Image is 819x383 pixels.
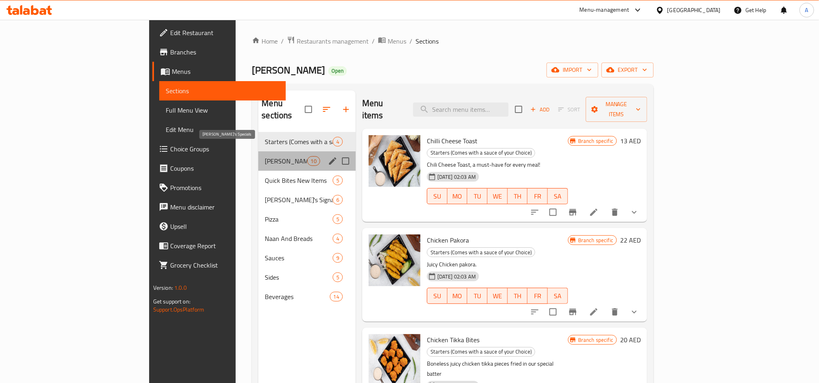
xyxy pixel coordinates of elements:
span: [PERSON_NAME] [252,61,325,79]
span: Coupons [170,163,279,173]
div: items [333,214,343,224]
span: Starters (Comes with a sauce of your Choice) [427,248,535,257]
button: TU [467,188,488,204]
span: Starters (Comes with a sauce of your Choice) [265,137,332,147]
div: [PERSON_NAME]'s Specials10edit [258,151,355,171]
a: Coverage Report [152,236,286,255]
button: SU [427,288,447,304]
span: Naan And Breads [265,234,332,243]
button: Add [527,103,553,116]
div: [GEOGRAPHIC_DATA] [667,6,721,15]
a: Menus [152,62,286,81]
div: [PERSON_NAME]'s Signature Dishes6 [258,190,355,209]
span: WE [491,290,504,302]
span: [DATE] 02:03 AM [434,273,479,280]
p: Boneless juicy chicken tikka pieces fried in our special batter [427,359,568,379]
span: 4 [333,235,342,243]
img: Chilli Cheese Toast [369,135,420,187]
span: FR [531,290,545,302]
span: Menu disclaimer [170,202,279,212]
div: Naan And Breads4 [258,229,355,248]
span: WE [491,190,504,202]
span: 10 [308,157,320,165]
input: search [413,103,509,117]
button: show more [625,302,644,322]
span: Select to update [545,303,561,320]
span: 5 [333,216,342,223]
div: Sauces9 [258,248,355,268]
p: Chili Cheese Toast, a must-have for every meal! [427,160,568,170]
button: MO [447,188,468,204]
a: Full Menu View [159,100,286,120]
button: delete [605,302,625,322]
span: FR [531,190,545,202]
span: [DATE] 02:03 AM [434,173,479,181]
button: MO [447,288,468,304]
a: Edit menu item [589,307,599,317]
div: items [330,292,343,301]
span: Open [328,67,347,74]
span: 5 [333,177,342,184]
span: 5 [333,274,342,281]
div: Open [328,66,347,76]
h6: 22 AED [620,234,641,246]
span: 4 [333,138,342,146]
a: Branches [152,42,286,62]
span: Beverages [265,292,329,301]
span: Select to update [545,204,561,221]
span: SA [551,290,565,302]
nav: breadcrumb [252,36,654,46]
a: Menus [378,36,406,46]
a: Grocery Checklist [152,255,286,275]
span: Chicken Pakora [427,234,469,246]
button: TH [508,288,528,304]
span: Chilli Cheese Toast [427,135,477,147]
button: TH [508,188,528,204]
div: Menu-management [580,5,629,15]
span: Add item [527,103,553,116]
span: Menus [172,67,279,76]
span: Branch specific [575,336,616,344]
span: export [608,65,647,75]
div: Pizza5 [258,209,355,229]
button: Manage items [586,97,648,122]
span: Add [529,105,551,114]
h6: 20 AED [620,334,641,345]
span: Sections [166,86,279,96]
svg: Show Choices [629,307,639,317]
span: 1.0.0 [174,283,187,293]
span: 9 [333,254,342,262]
div: items [307,156,320,166]
p: Juicy Chicken pakora. [427,260,568,270]
h2: Menu items [362,97,403,121]
a: Edit menu item [589,207,599,217]
span: Branch specific [575,236,616,244]
button: TU [467,288,488,304]
span: Branches [170,47,279,57]
button: SA [548,188,568,204]
span: TU [471,290,484,302]
span: [PERSON_NAME]'s Signature Dishes [265,195,332,205]
span: TU [471,190,484,202]
span: Sauces [265,253,332,263]
button: delete [605,203,625,222]
span: SU [431,290,444,302]
span: Promotions [170,183,279,193]
span: Manage items [592,99,641,119]
a: Edit Restaurant [152,23,286,42]
span: Menus [388,36,406,46]
div: items [333,253,343,263]
a: Upsell [152,217,286,236]
a: Promotions [152,178,286,197]
div: Sides [265,272,332,282]
button: edit [327,155,339,167]
span: Branch specific [575,137,616,145]
span: Choice Groups [170,144,279,154]
div: Starters (Comes with a sauce of your Choice) [427,347,535,357]
a: Menu disclaimer [152,197,286,217]
button: Branch-specific-item [563,302,583,322]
